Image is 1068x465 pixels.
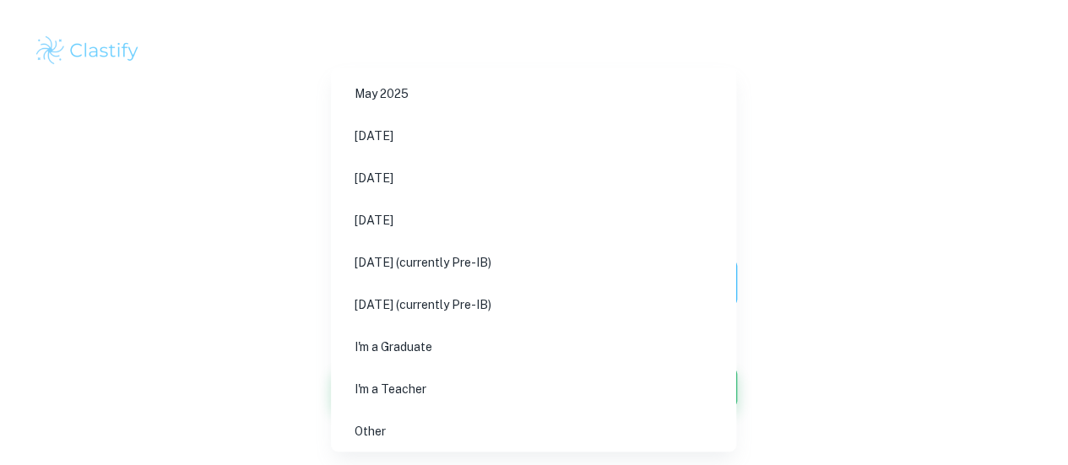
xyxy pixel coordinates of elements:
[338,285,742,324] li: [DATE] (currently Pre-IB)
[338,243,742,282] li: [DATE] (currently Pre-IB)
[338,370,742,408] li: I'm a Teacher
[338,74,742,113] li: May 2025
[338,412,742,451] li: Other
[338,159,742,197] li: [DATE]
[338,327,742,366] li: I'm a Graduate
[338,201,742,240] li: [DATE]
[338,116,742,155] li: [DATE]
